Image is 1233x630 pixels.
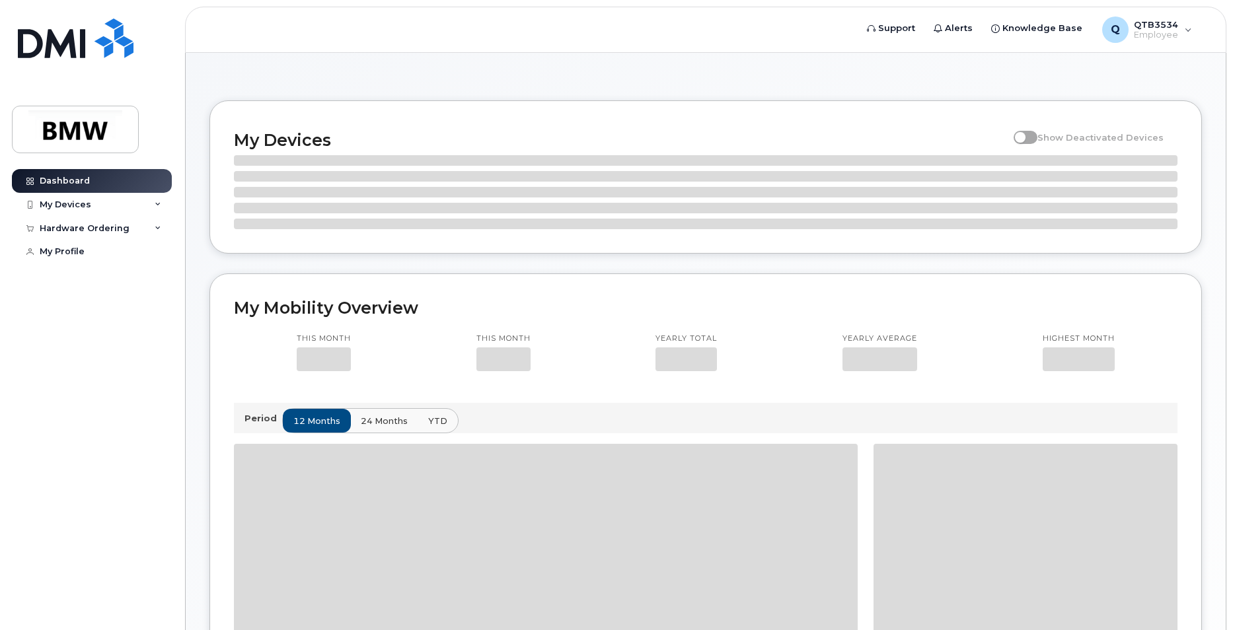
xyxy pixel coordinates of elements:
[234,130,1007,150] h2: My Devices
[1043,333,1115,344] p: Highest month
[842,333,917,344] p: Yearly average
[1037,132,1164,143] span: Show Deactivated Devices
[361,415,408,427] span: 24 months
[428,415,447,427] span: YTD
[655,333,717,344] p: Yearly total
[1014,125,1024,135] input: Show Deactivated Devices
[234,298,1177,318] h2: My Mobility Overview
[297,333,351,344] p: This month
[476,333,531,344] p: This month
[244,412,282,425] p: Period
